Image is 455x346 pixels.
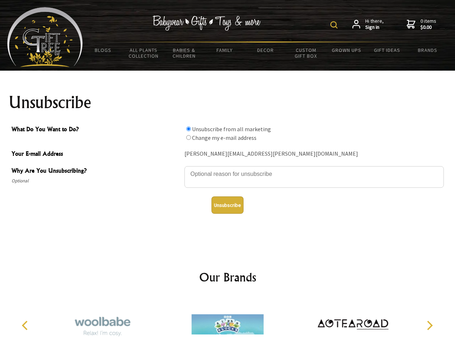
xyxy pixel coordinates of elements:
[164,43,205,63] a: Babies & Children
[12,125,181,135] span: What Do You Want to Do?
[184,148,444,160] div: [PERSON_NAME][EMAIL_ADDRESS][PERSON_NAME][DOMAIN_NAME]
[420,18,436,31] span: 0 items
[124,43,164,63] a: All Plants Collection
[407,43,448,58] a: Brands
[365,24,384,31] strong: Sign in
[186,135,191,140] input: What Do You Want to Do?
[153,15,261,31] img: Babywear - Gifts - Toys & more
[192,125,271,133] label: Unsubscribe from all marketing
[407,18,436,31] a: 0 items$0.00
[205,43,245,58] a: Family
[245,43,286,58] a: Decor
[420,24,436,31] strong: $0.00
[12,166,181,177] span: Why Are You Unsubscribing?
[83,43,124,58] a: BLOGS
[7,7,83,67] img: Babyware - Gifts - Toys and more...
[330,21,338,28] img: product search
[211,196,244,214] button: Unsubscribe
[14,269,441,286] h2: Our Brands
[286,43,326,63] a: Custom Gift Box
[192,134,257,141] label: Change my e-mail address
[12,149,181,160] span: Your E-mail Address
[421,318,437,333] button: Next
[12,177,181,185] span: Optional
[184,166,444,188] textarea: Why Are You Unsubscribing?
[352,18,384,31] a: Hi there,Sign in
[367,43,407,58] a: Gift Ideas
[9,94,447,111] h1: Unsubscribe
[18,318,34,333] button: Previous
[186,127,191,131] input: What Do You Want to Do?
[326,43,367,58] a: Grown Ups
[365,18,384,31] span: Hi there,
